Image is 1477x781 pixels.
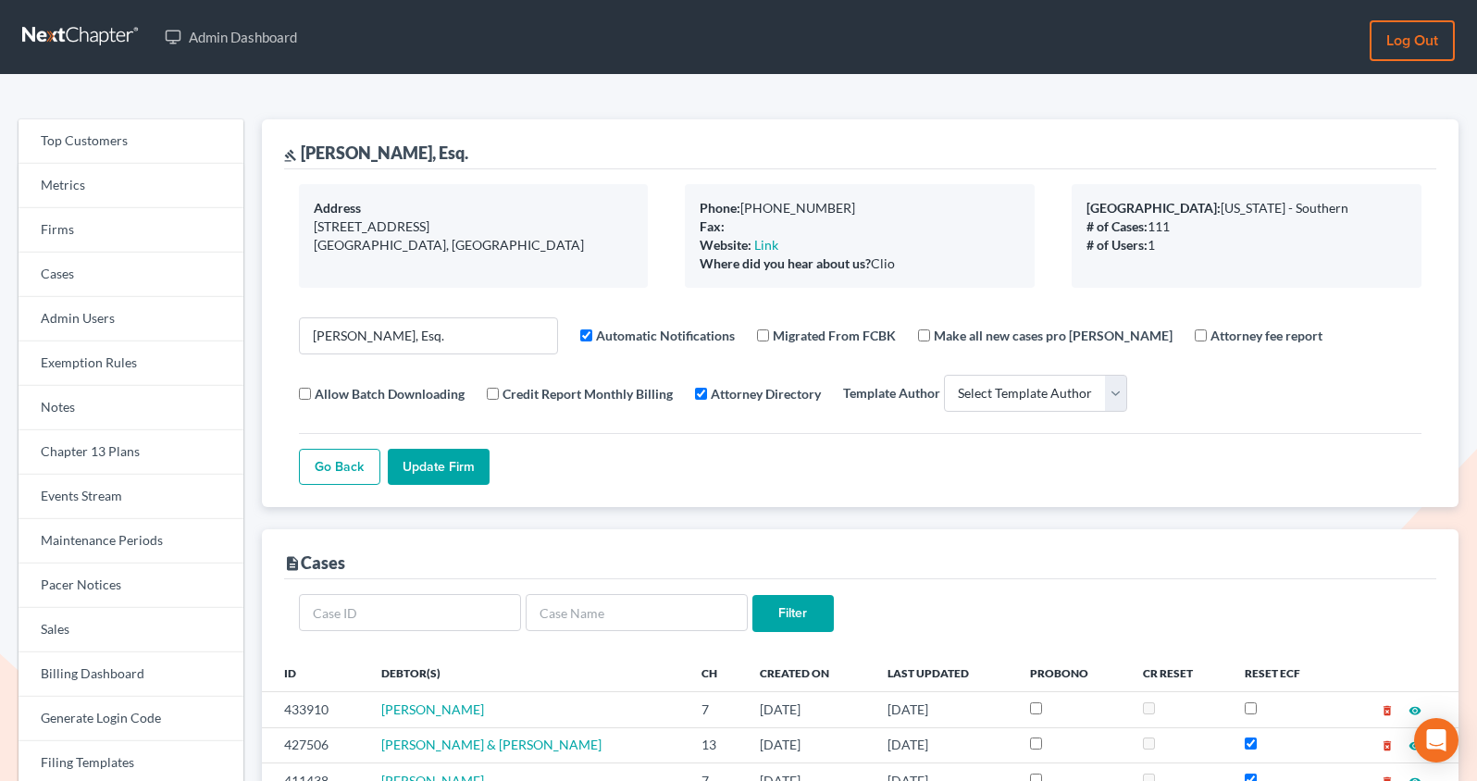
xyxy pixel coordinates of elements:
b: # of Users: [1086,237,1148,253]
a: Chapter 13 Plans [19,430,243,475]
input: Filter [752,595,834,632]
td: [DATE] [873,692,1015,727]
td: [DATE] [745,692,872,727]
th: ProBono [1015,654,1128,691]
th: Reset ECF [1230,654,1339,691]
td: 433910 [262,692,366,727]
a: Log out [1370,20,1455,61]
td: 7 [687,692,745,727]
div: [US_STATE] - Southern [1086,199,1407,217]
a: Link [754,237,778,253]
th: Ch [687,654,745,691]
a: delete_forever [1381,737,1394,752]
a: Pacer Notices [19,564,243,608]
label: Make all new cases pro [PERSON_NAME] [934,326,1173,345]
div: Cases [284,552,345,574]
a: Admin Dashboard [155,20,306,54]
b: Where did you hear about us? [700,255,871,271]
b: # of Cases: [1086,218,1148,234]
th: ID [262,654,366,691]
input: Case Name [526,594,748,631]
i: gavel [284,149,297,162]
a: [PERSON_NAME] & [PERSON_NAME] [381,737,602,752]
b: Website: [700,237,751,253]
a: Top Customers [19,119,243,164]
a: Notes [19,386,243,430]
b: Fax: [700,218,725,234]
b: Phone: [700,200,740,216]
a: visibility [1409,737,1421,752]
div: 111 [1086,217,1407,236]
a: visibility [1409,701,1421,717]
input: Update Firm [388,449,490,486]
label: Migrated From FCBK [773,326,896,345]
label: Allow Batch Downloading [315,384,465,403]
a: Cases [19,253,243,297]
label: Attorney fee report [1210,326,1322,345]
td: 427506 [262,727,366,762]
a: Events Stream [19,475,243,519]
td: [DATE] [745,727,872,762]
i: delete_forever [1381,739,1394,752]
label: Attorney Directory [711,384,821,403]
a: Metrics [19,164,243,208]
div: Open Intercom Messenger [1414,718,1458,762]
label: Credit Report Monthly Billing [503,384,673,403]
a: Billing Dashboard [19,652,243,697]
div: [PHONE_NUMBER] [700,199,1020,217]
div: [STREET_ADDRESS] [314,217,634,236]
i: description [284,555,301,572]
a: Exemption Rules [19,341,243,386]
div: [GEOGRAPHIC_DATA], [GEOGRAPHIC_DATA] [314,236,634,254]
div: Clio [700,254,1020,273]
td: 13 [687,727,745,762]
th: Created On [745,654,872,691]
a: Admin Users [19,297,243,341]
label: Template Author [843,383,940,403]
th: Debtor(s) [366,654,688,691]
label: Automatic Notifications [596,326,735,345]
i: visibility [1409,739,1421,752]
i: visibility [1409,704,1421,717]
th: Last Updated [873,654,1015,691]
a: Sales [19,608,243,652]
a: Generate Login Code [19,697,243,741]
b: Address [314,200,361,216]
a: [PERSON_NAME] [381,701,484,717]
a: delete_forever [1381,701,1394,717]
b: [GEOGRAPHIC_DATA]: [1086,200,1221,216]
td: [DATE] [873,727,1015,762]
a: Go Back [299,449,380,486]
i: delete_forever [1381,704,1394,717]
th: CR Reset [1128,654,1230,691]
div: [PERSON_NAME], Esq. [284,142,468,164]
div: 1 [1086,236,1407,254]
a: Maintenance Periods [19,519,243,564]
a: Firms [19,208,243,253]
input: Case ID [299,594,521,631]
